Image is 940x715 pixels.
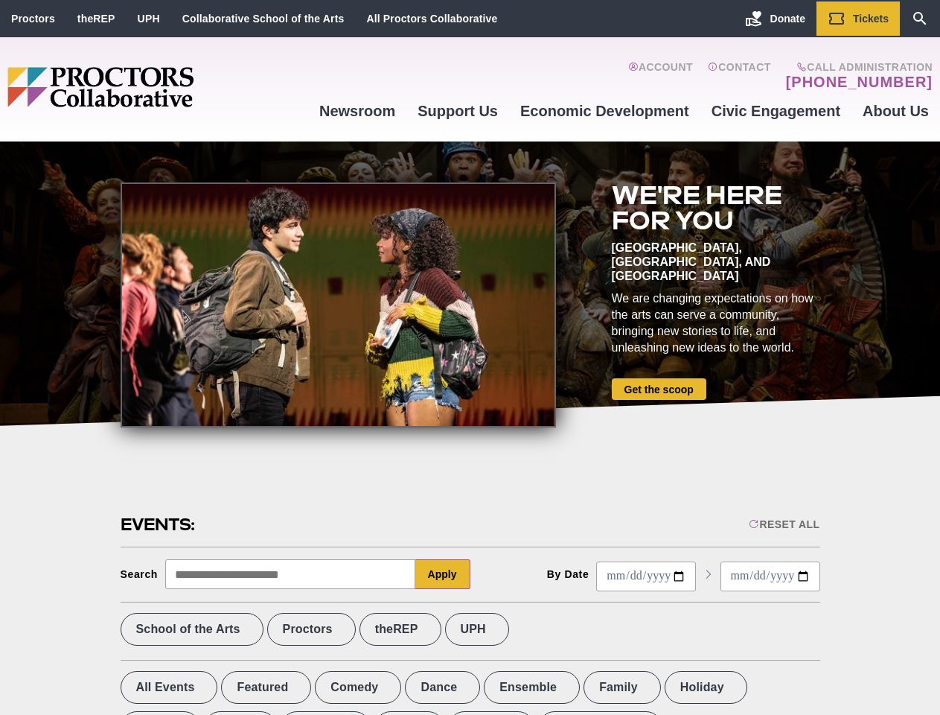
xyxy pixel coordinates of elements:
a: Donate [734,1,816,36]
div: By Date [547,568,589,580]
a: About Us [851,91,940,131]
label: theREP [359,613,441,646]
label: Comedy [315,671,401,704]
label: Ensemble [484,671,580,704]
a: UPH [138,13,160,25]
span: Tickets [853,13,889,25]
div: Search [121,568,159,580]
a: Support Us [406,91,509,131]
span: Donate [770,13,805,25]
a: Search [900,1,940,36]
h2: We're here for you [612,182,820,233]
div: We are changing expectations on how the arts can serve a community, bringing new stories to life,... [612,290,820,356]
a: Civic Engagement [700,91,851,131]
a: Account [628,61,693,91]
div: [GEOGRAPHIC_DATA], [GEOGRAPHIC_DATA], and [GEOGRAPHIC_DATA] [612,241,820,283]
a: Economic Development [509,91,700,131]
label: UPH [445,613,509,646]
label: Holiday [665,671,747,704]
label: Featured [221,671,311,704]
label: Proctors [267,613,356,646]
button: Apply [415,559,470,589]
h2: Events: [121,513,197,536]
img: Proctors logo [7,67,308,107]
a: theREP [77,13,115,25]
a: Get the scoop [612,378,706,400]
a: All Proctors Collaborative [366,13,497,25]
a: Collaborative School of the Arts [182,13,345,25]
a: Newsroom [308,91,406,131]
a: Tickets [816,1,900,36]
label: All Events [121,671,218,704]
a: Proctors [11,13,55,25]
label: Dance [405,671,480,704]
label: School of the Arts [121,613,263,646]
a: [PHONE_NUMBER] [786,73,933,91]
a: Contact [708,61,771,91]
div: Reset All [749,518,819,530]
label: Family [583,671,661,704]
span: Call Administration [781,61,933,73]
